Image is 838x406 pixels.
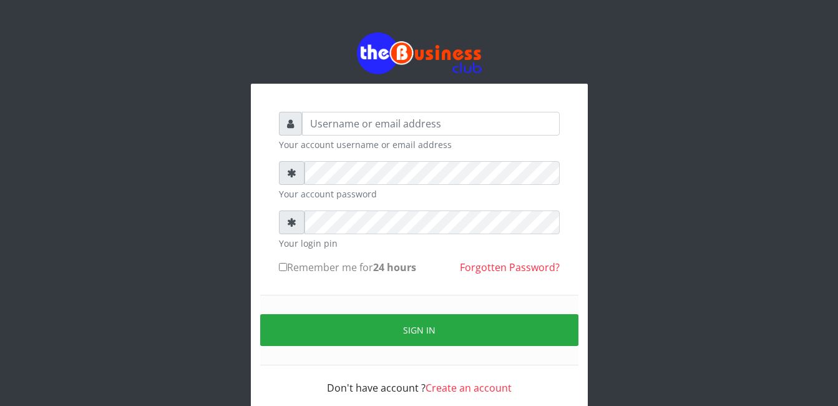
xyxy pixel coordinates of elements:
[279,237,560,250] small: Your login pin
[279,365,560,395] div: Don't have account ?
[426,381,512,395] a: Create an account
[460,260,560,274] a: Forgotten Password?
[260,314,578,346] button: Sign in
[279,263,287,271] input: Remember me for24 hours
[279,260,416,275] label: Remember me for
[279,187,560,201] small: Your account password
[302,112,560,136] input: Username or email address
[279,138,560,151] small: Your account username or email address
[373,260,416,274] b: 24 hours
